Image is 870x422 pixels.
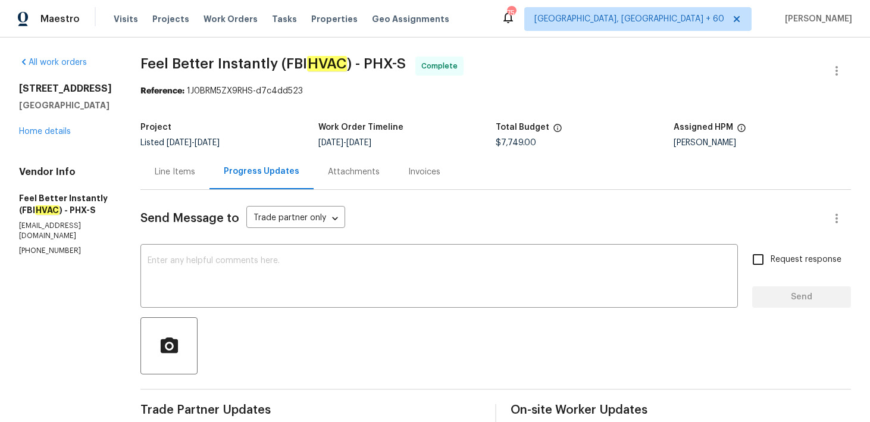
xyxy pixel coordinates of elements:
span: $7,749.00 [496,139,536,147]
div: Line Items [155,166,195,178]
p: [PHONE_NUMBER] [19,246,112,256]
em: HVAC [307,56,347,71]
span: Geo Assignments [372,13,449,25]
p: [EMAIL_ADDRESS][DOMAIN_NAME] [19,221,112,241]
span: [DATE] [167,139,192,147]
span: On-site Worker Updates [511,404,851,416]
span: Trade Partner Updates [140,404,481,416]
span: [PERSON_NAME] [780,13,852,25]
span: Properties [311,13,358,25]
div: 754 [507,7,515,19]
div: Progress Updates [224,165,299,177]
h4: Vendor Info [19,166,112,178]
span: [DATE] [195,139,220,147]
span: [GEOGRAPHIC_DATA], [GEOGRAPHIC_DATA] + 60 [534,13,724,25]
span: Listed [140,139,220,147]
span: Work Orders [204,13,258,25]
h5: Work Order Timeline [318,123,403,132]
a: All work orders [19,58,87,67]
em: HVAC [35,205,60,215]
div: Attachments [328,166,380,178]
span: Request response [771,254,841,266]
span: The hpm assigned to this work order. [737,123,746,139]
h5: Feel Better Instantly (FBI ) - PHX-S [19,192,112,216]
a: Home details [19,127,71,136]
span: [DATE] [318,139,343,147]
div: [PERSON_NAME] [674,139,852,147]
div: Trade partner only [246,209,345,229]
h5: Assigned HPM [674,123,733,132]
b: Reference: [140,87,184,95]
span: The total cost of line items that have been proposed by Opendoor. This sum includes line items th... [553,123,562,139]
h5: Total Budget [496,123,549,132]
span: Maestro [40,13,80,25]
span: Feel Better Instantly (FBI ) - PHX-S [140,57,406,71]
span: Tasks [272,15,297,23]
span: - [318,139,371,147]
h5: [GEOGRAPHIC_DATA] [19,99,112,111]
h5: Project [140,123,171,132]
div: Invoices [408,166,440,178]
h2: [STREET_ADDRESS] [19,83,112,95]
span: [DATE] [346,139,371,147]
span: Visits [114,13,138,25]
span: Send Message to [140,212,239,224]
span: - [167,139,220,147]
span: Complete [421,60,462,72]
div: 1J0BRM5ZX9RHS-d7c4dd523 [140,85,851,97]
span: Projects [152,13,189,25]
